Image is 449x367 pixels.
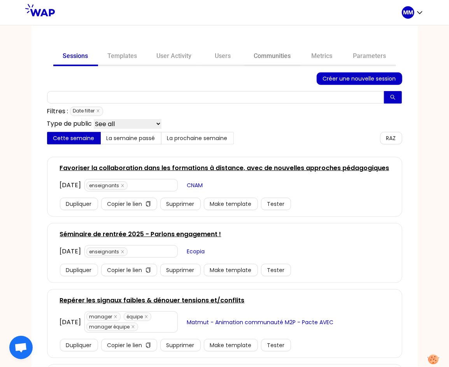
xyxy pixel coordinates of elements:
span: Créer une nouvelle session [323,74,396,83]
span: copy [146,201,151,207]
span: Make template [210,200,252,208]
p: MM [403,9,413,16]
span: Make template [210,266,252,274]
button: Tester [261,198,291,210]
span: équipe [124,313,151,321]
span: Dupliquer [66,266,92,274]
span: Dupliquer [66,341,92,349]
button: Make template [204,339,258,351]
a: Repérer les signaux faibles & dénouer tensions et/conflits [60,296,245,305]
span: Supprimer [167,200,195,208]
span: Copier le lien [107,266,142,274]
span: close [121,184,125,188]
button: Supprimer [160,339,201,351]
button: Dupliquer [60,339,98,351]
button: Tester [261,339,291,351]
button: Make template [204,264,258,276]
span: Dupliquer [66,200,92,208]
a: Communities [244,47,301,66]
button: Dupliquer [60,264,98,276]
span: Ecopia [187,247,205,256]
button: search [384,91,402,104]
a: User Activity [147,47,202,66]
span: Supprimer [167,266,195,274]
span: close [96,109,100,113]
span: close [144,315,148,319]
a: Parameters [344,47,396,66]
span: Matmut - Animation communauté M2P - Pacte AVEC [187,318,334,327]
span: Cette semaine [53,134,95,142]
span: copy [146,342,151,349]
span: search [390,95,396,101]
button: Make template [204,198,258,210]
span: Copier le lien [107,341,142,349]
p: Filtres : [47,107,68,116]
a: Users [202,47,244,66]
span: Copier le lien [107,200,142,208]
span: close [114,315,118,319]
button: Matmut - Animation communauté M2P - Pacte AVEC [181,316,340,328]
button: Supprimer [160,264,201,276]
div: [DATE] [60,318,81,327]
span: La prochaine semaine [167,134,228,142]
span: enseignants [86,248,128,256]
button: Ecopia [181,245,211,258]
button: Copier le liencopy [101,264,157,276]
a: Metrics [301,47,344,66]
span: close [131,325,135,329]
span: Tester [267,266,285,274]
div: [DATE] [60,181,81,190]
span: RAZ [386,134,396,142]
span: Date filter [70,107,103,116]
button: CNAM [181,179,209,191]
a: Templates [98,47,147,66]
div: Ouvrir le chat [9,336,33,359]
button: Créer une nouvelle session [317,72,402,85]
button: Dupliquer [60,198,98,210]
span: CNAM [187,181,203,190]
span: Make template [210,341,252,349]
p: Type de public [47,119,92,129]
button: Supprimer [160,198,201,210]
a: Sessions [53,47,98,66]
span: Supprimer [167,341,195,349]
span: La semaine passé [107,134,155,142]
span: Tester [267,341,285,349]
button: MM [402,6,424,19]
button: Copier le liencopy [101,198,157,210]
span: enseignants [86,181,128,190]
span: Tester [267,200,285,208]
a: Séminaire de rentrée 2025 - Parlons engagement ! [60,230,221,239]
span: manager équipe [86,323,138,331]
span: manager [86,313,121,321]
button: Copier le liencopy [101,339,157,351]
button: Tester [261,264,291,276]
a: Favoriser la collaboration dans les formations à distance, avec de nouvelles approches pédagogiques [60,163,389,173]
span: copy [146,267,151,274]
span: close [121,250,125,254]
button: RAZ [380,132,402,144]
div: [DATE] [60,247,81,256]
